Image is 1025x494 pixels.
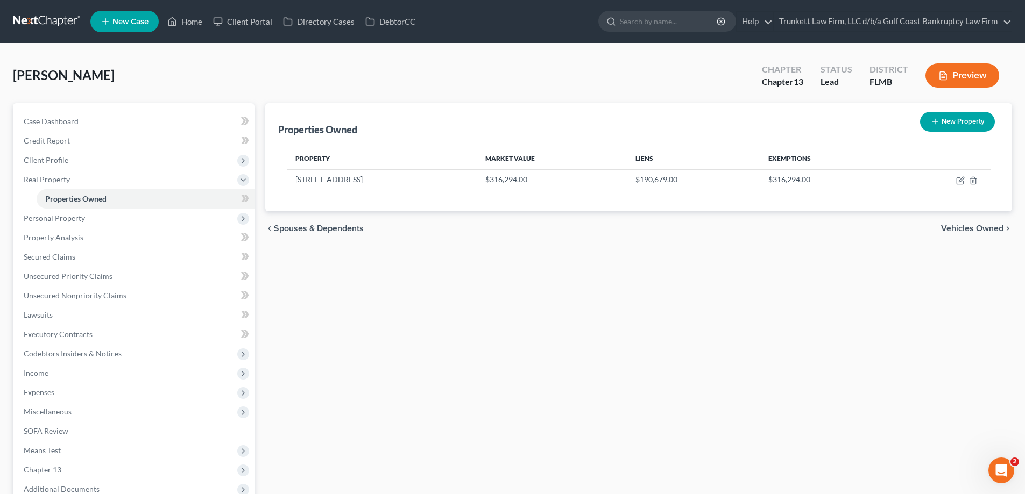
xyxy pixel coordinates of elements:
[870,76,908,88] div: FLMB
[24,291,126,300] span: Unsecured Nonpriority Claims
[287,148,477,169] th: Property
[920,112,995,132] button: New Property
[477,169,627,190] td: $316,294.00
[265,224,364,233] button: chevron_left Spouses & Dependents
[24,407,72,416] span: Miscellaneous
[24,233,83,242] span: Property Analysis
[760,169,894,190] td: $316,294.00
[45,194,107,203] span: Properties Owned
[15,112,255,131] a: Case Dashboard
[24,117,79,126] span: Case Dashboard
[24,330,93,339] span: Executory Contracts
[24,465,61,474] span: Chapter 13
[13,67,115,83] span: [PERSON_NAME]
[762,63,803,76] div: Chapter
[925,63,999,88] button: Preview
[941,224,1012,233] button: Vehicles Owned chevron_right
[15,286,255,305] a: Unsecured Nonpriority Claims
[112,18,149,26] span: New Case
[15,325,255,344] a: Executory Contracts
[24,388,54,397] span: Expenses
[24,426,68,435] span: SOFA Review
[278,123,357,136] div: Properties Owned
[24,368,48,377] span: Income
[278,12,360,31] a: Directory Cases
[24,175,70,184] span: Real Property
[821,63,852,76] div: Status
[37,189,255,209] a: Properties Owned
[287,169,477,190] td: [STREET_ADDRESS]
[360,12,421,31] a: DebtorCC
[24,136,70,145] span: Credit Report
[24,252,75,261] span: Secured Claims
[1003,224,1012,233] i: chevron_right
[762,76,803,88] div: Chapter
[162,12,208,31] a: Home
[208,12,278,31] a: Client Portal
[1010,457,1019,466] span: 2
[24,349,122,358] span: Codebtors Insiders & Notices
[988,457,1014,483] iframe: Intercom live chat
[774,12,1012,31] a: Trunkett Law Firm, LLC d/b/a Gulf Coast Bankruptcy Law Firm
[737,12,773,31] a: Help
[24,213,85,223] span: Personal Property
[760,148,894,169] th: Exemptions
[265,224,274,233] i: chevron_left
[477,148,627,169] th: Market Value
[627,148,760,169] th: Liens
[794,76,803,87] span: 13
[15,267,255,286] a: Unsecured Priority Claims
[24,446,61,455] span: Means Test
[821,76,852,88] div: Lead
[870,63,908,76] div: District
[274,224,364,233] span: Spouses & Dependents
[24,271,112,281] span: Unsecured Priority Claims
[15,421,255,441] a: SOFA Review
[15,305,255,325] a: Lawsuits
[24,484,100,493] span: Additional Documents
[15,228,255,247] a: Property Analysis
[15,247,255,267] a: Secured Claims
[24,310,53,319] span: Lawsuits
[941,224,1003,233] span: Vehicles Owned
[627,169,760,190] td: $190,679.00
[24,155,68,164] span: Client Profile
[15,131,255,151] a: Credit Report
[620,11,718,31] input: Search by name...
